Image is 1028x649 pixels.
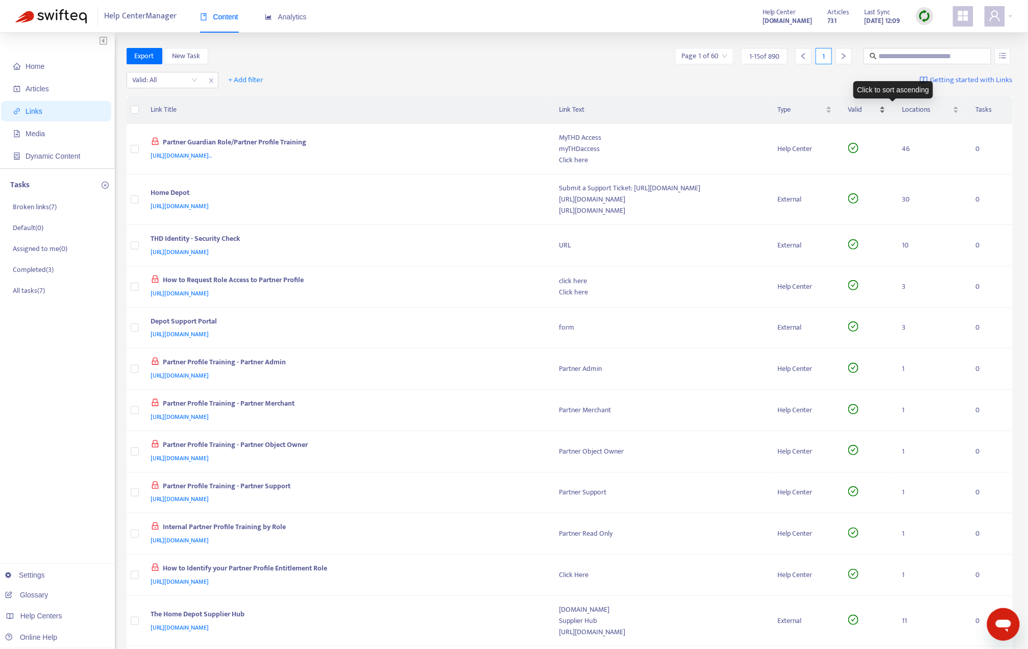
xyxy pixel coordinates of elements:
td: 0 [967,596,1013,646]
td: 0 [967,124,1013,174]
p: Tasks [10,179,30,191]
td: 0 [967,472,1013,514]
p: Default ( 0 ) [13,222,43,233]
div: How to Identify your Partner Profile Entitlement Role [151,563,540,576]
span: check-circle [848,615,859,625]
span: check-circle [848,363,859,373]
div: Supplier Hub [559,615,762,627]
span: + Add filter [229,74,264,86]
span: plus-circle [102,182,109,189]
td: 0 [967,174,1013,225]
span: [URL][DOMAIN_NAME] [151,535,209,545]
td: 1 [894,555,967,596]
th: Type [770,96,841,124]
div: Partner Object Owner [559,446,762,457]
span: [URL][DOMAIN_NAME] [151,622,209,633]
td: 1 [894,390,967,431]
div: [URL][DOMAIN_NAME] [559,627,762,638]
div: Help Center [778,363,833,375]
span: home [13,63,20,70]
a: Settings [5,571,45,579]
a: Getting started with Links [920,72,1013,88]
span: Content [200,13,238,21]
span: New Task [172,51,200,62]
div: Help Center [778,405,833,416]
span: check-circle [848,445,859,455]
div: External [778,322,833,333]
span: link [13,108,20,115]
td: 0 [967,308,1013,349]
span: Articles [26,85,49,93]
th: Locations [894,96,967,124]
span: close [205,74,218,87]
div: Help Center [778,281,833,292]
th: Tasks [967,96,1013,124]
span: Home [26,62,44,70]
div: Partner Read Only [559,528,762,539]
td: 0 [967,555,1013,596]
div: Help Center [778,487,833,498]
span: [URL][DOMAIN_NAME] [151,577,209,587]
span: lock [151,275,159,283]
td: 11 [894,596,967,646]
div: Help Center [778,528,833,539]
td: 1 [894,513,967,555]
th: Link Title [143,96,551,124]
div: THD Identity - Security Check [151,233,540,246]
span: appstore [957,10,969,22]
span: [URL][DOMAIN_NAME] [151,201,209,211]
strong: 731 [828,15,837,27]
div: Partner Admin [559,363,762,375]
div: Partner Guardian Role/Partner Profile Training [151,137,540,150]
div: External [778,240,833,251]
span: check-circle [848,528,859,538]
a: Online Help [5,633,57,641]
div: [DOMAIN_NAME] [559,604,762,615]
span: [URL][DOMAIN_NAME] [151,288,209,298]
div: The Home Depot Supplier Hub [151,609,540,622]
span: Type [778,104,824,115]
span: [URL][DOMAIN_NAME] [151,412,209,422]
div: Help Center [778,446,833,457]
iframe: Button to launch messaging window [987,608,1020,641]
div: [URL][DOMAIN_NAME] [559,205,762,216]
img: Swifteq [15,9,87,23]
div: Partner Profile Training - Partner Merchant [151,398,540,411]
td: 0 [967,348,1013,390]
strong: [DATE] 12:09 [865,15,900,27]
div: Submit a Support Ticket: [URL][DOMAIN_NAME] [559,183,762,194]
span: [URL][DOMAIN_NAME] [151,370,209,381]
div: myTHDaccess [559,143,762,155]
span: right [840,53,847,60]
div: Click Here [559,569,762,581]
span: Locations [902,104,951,115]
div: Depot Support Portal [151,316,540,329]
span: check-circle [848,569,859,579]
span: user [989,10,1001,22]
div: URL [559,240,762,251]
div: Click to sort ascending [853,81,934,98]
span: area-chart [265,13,272,20]
span: lock [151,481,159,489]
td: 46 [894,124,967,174]
span: file-image [13,130,20,137]
span: Analytics [265,13,307,21]
span: check-circle [848,321,859,332]
div: click here [559,276,762,287]
button: + Add filter [221,72,272,88]
span: check-circle [848,280,859,290]
span: check-circle [848,404,859,414]
span: check-circle [848,486,859,496]
td: 0 [967,513,1013,555]
td: 0 [967,390,1013,431]
img: sync.dc5367851b00ba804db3.png [918,10,931,22]
div: [URL][DOMAIN_NAME] [559,194,762,205]
div: Home Depot [151,187,540,201]
span: account-book [13,85,20,92]
td: 0 [967,225,1013,266]
span: Help Centers [20,612,62,620]
span: lock [151,137,159,145]
span: left [800,53,807,60]
img: image-link [920,76,928,84]
span: Last Sync [865,7,891,18]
